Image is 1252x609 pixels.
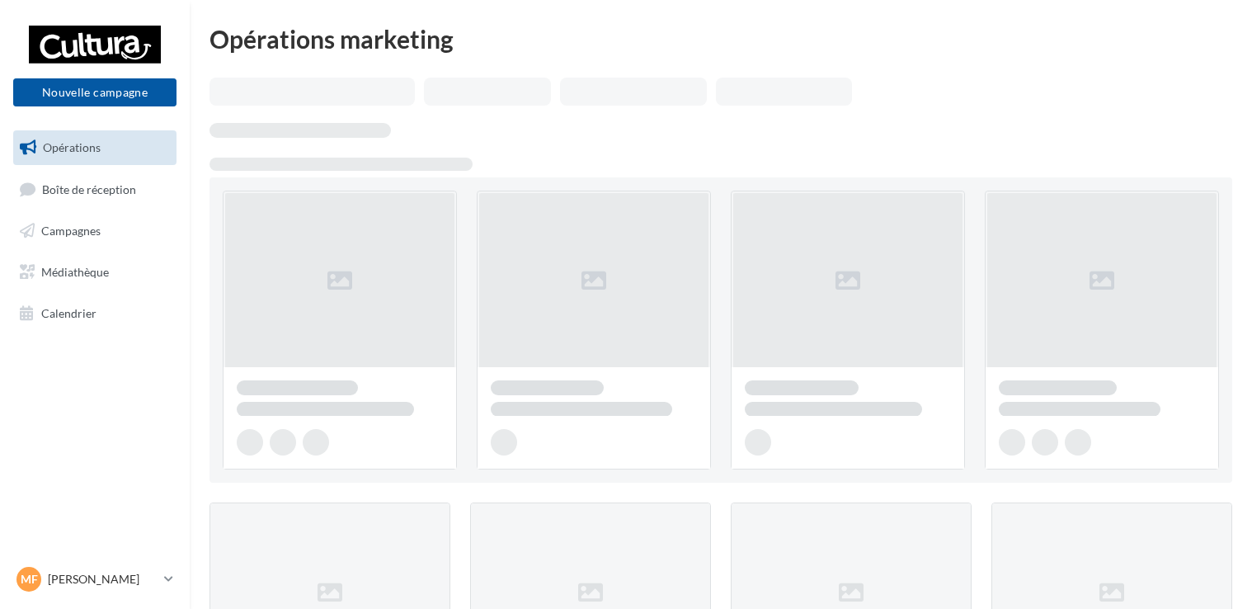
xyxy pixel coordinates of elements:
a: Campagnes [10,214,180,248]
span: Boîte de réception [42,182,136,196]
span: Calendrier [41,305,96,319]
p: [PERSON_NAME] [48,571,158,588]
a: Médiathèque [10,255,180,290]
a: Boîte de réception [10,172,180,207]
div: Opérations marketing [209,26,1232,51]
a: MF [PERSON_NAME] [13,564,177,595]
span: Opérations [43,140,101,154]
button: Nouvelle campagne [13,78,177,106]
a: Opérations [10,130,180,165]
a: Calendrier [10,296,180,331]
span: MF [21,571,38,588]
span: Campagnes [41,224,101,238]
span: Médiathèque [41,265,109,279]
